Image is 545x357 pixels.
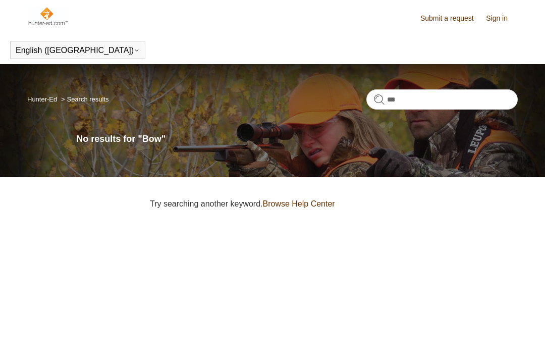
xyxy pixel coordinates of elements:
h1: No results for "Bow" [76,132,518,146]
a: Browse Help Center [263,199,335,208]
li: Search results [59,95,109,103]
input: Search [366,89,518,110]
a: Hunter-Ed [27,95,57,103]
a: Submit a request [420,13,484,24]
button: English ([GEOGRAPHIC_DATA]) [16,46,140,55]
img: Hunter-Ed Help Center home page [27,6,68,26]
li: Hunter-Ed [27,95,59,103]
p: Try searching another keyword. [150,198,518,210]
a: Sign in [486,13,518,24]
